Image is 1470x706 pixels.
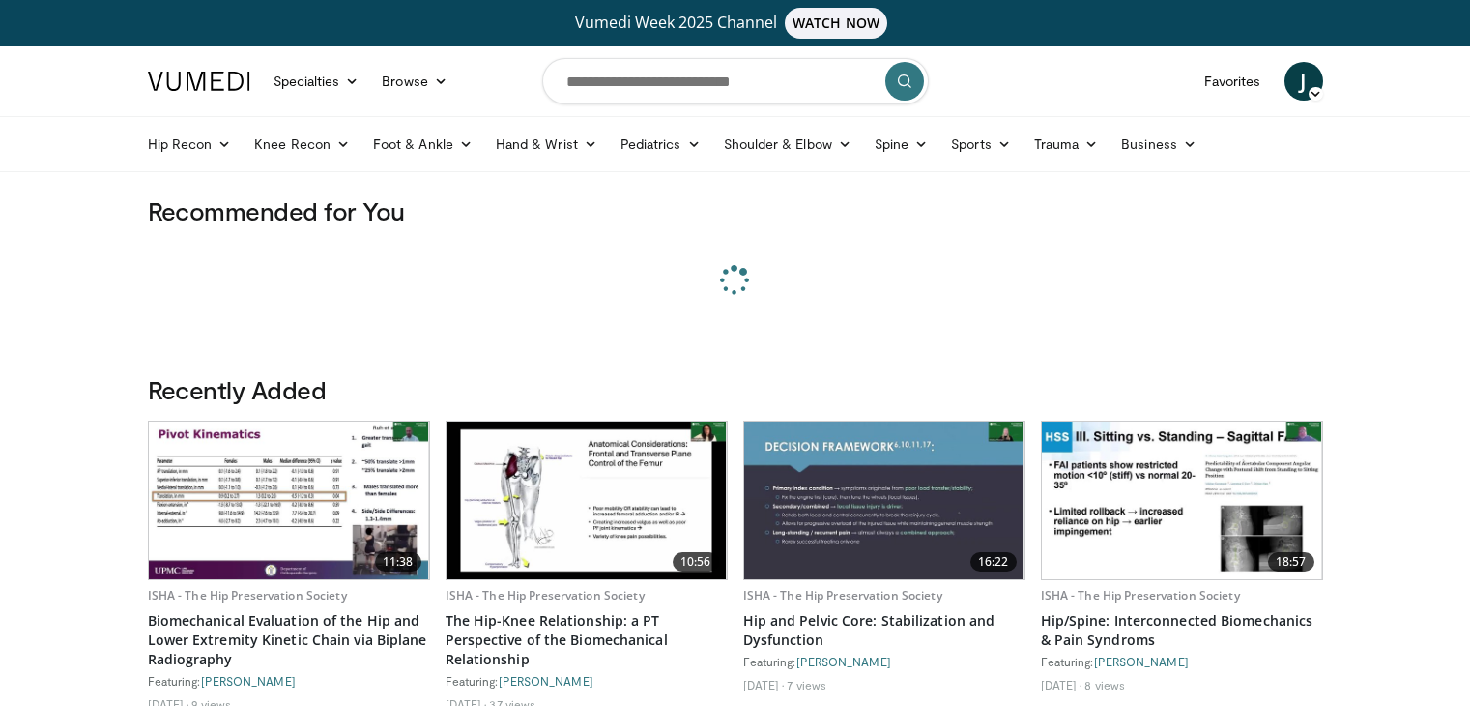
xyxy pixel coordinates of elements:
[499,674,593,688] a: [PERSON_NAME]
[1110,125,1208,163] a: Business
[148,587,347,603] a: ISHA - The Hip Preservation Society
[1042,422,1322,579] img: 0bdaa4eb-40dd-479d-bd02-e24569e50eb5.620x360_q85_upscale.jpg
[148,611,430,669] a: Biomechanical Evaluation of the Hip and Lower Extremity Kinetic Chain via Biplane Radiography
[148,374,1323,405] h3: Recently Added
[370,62,459,101] a: Browse
[1023,125,1110,163] a: Trauma
[863,125,939,163] a: Spine
[1041,654,1323,669] div: Featuring:
[149,422,429,579] img: 6da35c9a-c555-4f75-a3af-495e0ca8239f.620x360_q85_upscale.jpg
[136,125,244,163] a: Hip Recon
[785,8,887,39] span: WATCH NOW
[149,422,429,579] a: 11:38
[743,611,1025,650] a: Hip and Pelvic Core: Stabilization and Dysfunction
[970,552,1017,572] span: 16:22
[243,125,361,163] a: Knee Recon
[1041,587,1240,603] a: ISHA - The Hip Preservation Society
[542,58,929,104] input: Search topics, interventions
[446,587,645,603] a: ISHA - The Hip Preservation Society
[1284,62,1323,101] a: J
[1042,422,1322,579] a: 18:57
[262,62,371,101] a: Specialties
[484,125,609,163] a: Hand & Wrist
[447,422,727,579] img: 292c1307-4274-4cce-a4ae-b6cd8cf7e8aa.620x360_q85_upscale.jpg
[744,422,1024,579] img: f98fa5b6-d79e-4118-8ddc-4ffabcff162a.620x360_q85_upscale.jpg
[796,655,891,668] a: [PERSON_NAME]
[446,611,728,669] a: The Hip-Knee Relationship: a PT Perspective of the Biomechanical Relationship
[375,552,421,572] span: 11:38
[201,674,296,688] a: [PERSON_NAME]
[1084,677,1125,692] li: 8 views
[1193,62,1273,101] a: Favorites
[743,587,942,603] a: ISHA - The Hip Preservation Society
[743,654,1025,669] div: Featuring:
[361,125,484,163] a: Foot & Ankle
[1268,552,1314,572] span: 18:57
[148,72,250,91] img: VuMedi Logo
[787,677,826,692] li: 7 views
[1094,655,1189,668] a: [PERSON_NAME]
[673,552,719,572] span: 10:56
[744,422,1024,579] a: 16:22
[1041,611,1323,650] a: Hip/Spine: Interconnected Biomechanics & Pain Syndroms
[743,677,785,692] li: [DATE]
[447,422,727,579] a: 10:56
[1041,677,1082,692] li: [DATE]
[148,673,430,689] div: Featuring:
[939,125,1023,163] a: Sports
[446,673,728,689] div: Featuring:
[151,8,1320,39] a: Vumedi Week 2025 ChannelWATCH NOW
[712,125,863,163] a: Shoulder & Elbow
[609,125,712,163] a: Pediatrics
[148,195,1323,226] h3: Recommended for You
